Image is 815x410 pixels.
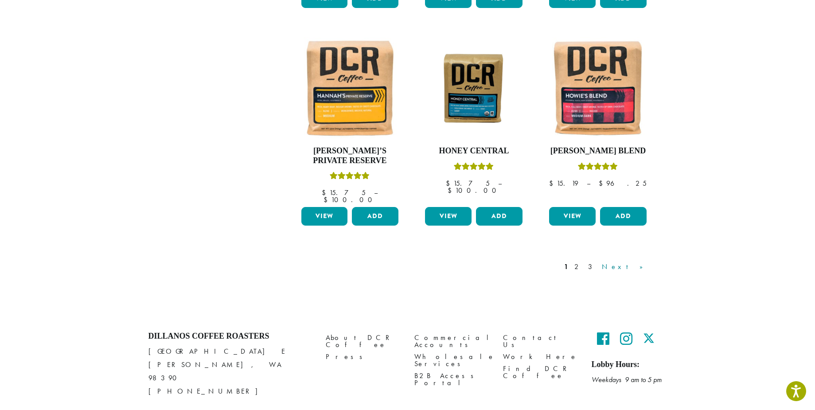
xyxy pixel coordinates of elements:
button: Add [600,207,647,226]
button: Add [352,207,398,226]
bdi: 15.19 [549,179,578,188]
a: View [549,207,596,226]
em: Weekdays 9 am to 5 pm [592,375,662,384]
a: [PERSON_NAME] BlendRated 4.67 out of 5 [547,37,649,203]
span: – [374,188,378,197]
h4: [PERSON_NAME] Blend [547,146,649,156]
a: Work Here [503,351,578,363]
img: Honey-Central-stock-image-fix-1200-x-900.png [423,50,525,126]
a: View [301,207,348,226]
div: Rated 4.67 out of 5 [578,161,618,175]
span: $ [599,179,606,188]
a: [PERSON_NAME]’s Private ReserveRated 5.00 out of 5 [299,37,401,203]
span: – [498,179,502,188]
a: Press [326,351,401,363]
p: [GEOGRAPHIC_DATA] E [PERSON_NAME], WA 98390 [PHONE_NUMBER] [148,345,312,398]
a: 3 [586,262,597,272]
a: Next » [600,262,651,272]
span: $ [448,186,455,195]
bdi: 100.00 [324,195,376,204]
h4: Dillanos Coffee Roasters [148,332,312,341]
button: Add [476,207,523,226]
span: $ [322,188,329,197]
bdi: 15.75 [322,188,366,197]
a: Commercial Accounts [414,332,490,351]
img: Howies-Blend-12oz-300x300.jpg [547,37,649,139]
span: – [587,179,590,188]
a: 1 [562,262,570,272]
span: $ [324,195,331,204]
h4: Honey Central [423,146,525,156]
a: 2 [573,262,584,272]
bdi: 96.25 [599,179,647,188]
div: Rated 5.00 out of 5 [454,161,494,175]
img: Hannahs-Private-Reserve-12oz-300x300.jpg [299,37,401,139]
a: Wholesale Services [414,351,490,370]
bdi: 15.75 [446,179,490,188]
a: Contact Us [503,332,578,351]
bdi: 100.00 [448,186,500,195]
h5: Lobby Hours: [592,360,667,370]
span: $ [446,179,453,188]
a: View [425,207,472,226]
a: About DCR Coffee [326,332,401,351]
h4: [PERSON_NAME]’s Private Reserve [299,146,401,165]
span: $ [549,179,557,188]
a: B2B Access Portal [414,370,490,389]
a: Honey CentralRated 5.00 out of 5 [423,37,525,203]
a: Find DCR Coffee [503,363,578,382]
div: Rated 5.00 out of 5 [330,171,370,184]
